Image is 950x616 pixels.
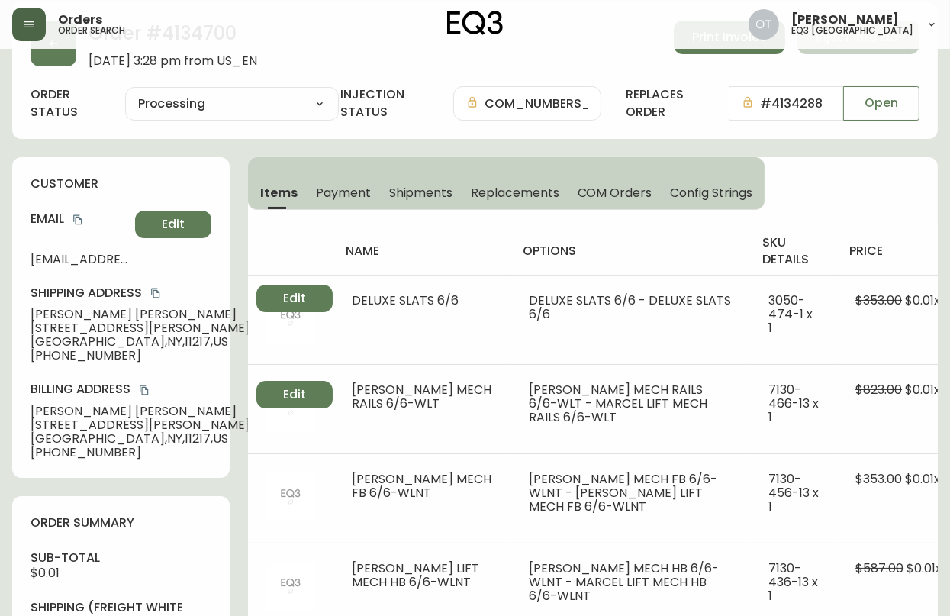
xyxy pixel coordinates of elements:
[530,383,732,424] li: [PERSON_NAME] MECH RAILS 6/6-WLT - MARCEL LIFT MECH RAILS 6/6-WLT
[148,285,163,301] button: copy
[137,382,152,398] button: copy
[58,14,102,26] span: Orders
[907,560,945,577] span: $0.01 x 1
[843,86,919,121] button: Open
[260,185,298,201] span: Items
[135,211,211,238] button: Edit
[855,381,902,398] span: $823.00
[31,564,60,582] span: $0.01
[471,185,559,201] span: Replacements
[31,253,129,266] span: [EMAIL_ADDRESS][DOMAIN_NAME]
[31,349,250,363] span: [PHONE_NUMBER]
[316,185,371,201] span: Payment
[256,381,333,408] button: Edit
[865,95,898,111] span: Open
[162,216,185,233] span: Edit
[256,285,333,312] button: Edit
[58,26,125,35] h5: order search
[352,560,479,591] span: [PERSON_NAME] LIFT MECH HB 6/6-WLNT
[523,243,738,260] h4: options
[855,470,902,488] span: $353.00
[905,292,944,309] span: $0.01 x 1
[89,54,257,68] span: [DATE] 3:28 pm from US_EN
[768,381,819,426] span: 7130-466-13 x 1
[855,560,903,577] span: $587.00
[768,560,818,605] span: 7130-436-13 x 1
[31,432,250,446] span: [GEOGRAPHIC_DATA] , NY , 11217 , US
[749,9,779,40] img: 5d4d18d254ded55077432b49c4cb2919
[70,212,85,227] button: copy
[530,472,732,514] li: [PERSON_NAME] MECH FB 6/6-WLNT - [PERSON_NAME] LIFT MECH FB 6/6-WLNT
[791,26,913,35] h5: eq3 [GEOGRAPHIC_DATA]
[905,381,944,398] span: $0.01 x 1
[31,514,211,531] h4: order summary
[266,472,315,521] img: 404Image.svg
[352,470,491,502] span: [PERSON_NAME] MECH FB 6/6-WLNT
[626,86,704,121] h4: replaces order
[389,185,453,201] span: Shipments
[31,86,101,121] label: order status
[447,11,504,35] img: logo
[283,290,306,307] span: Edit
[352,292,459,309] span: DELUXE SLATS 6/6
[352,381,491,412] span: [PERSON_NAME] MECH RAILS 6/6-WLT
[578,185,652,201] span: COM Orders
[31,550,211,566] h4: sub-total
[283,386,306,403] span: Edit
[670,185,752,201] span: Config Strings
[791,14,899,26] span: [PERSON_NAME]
[31,418,250,432] span: [STREET_ADDRESS][PERSON_NAME]
[266,294,315,343] img: 404Image.svg
[905,470,944,488] span: $0.01 x 1
[768,292,813,337] span: 3050-474-1 x 1
[31,335,250,349] span: [GEOGRAPHIC_DATA] , NY , 11217 , US
[31,308,250,321] span: [PERSON_NAME] [PERSON_NAME]
[31,381,250,398] h4: Billing Address
[762,234,826,269] h4: sku details
[346,243,498,260] h4: name
[31,321,250,335] span: [STREET_ADDRESS][PERSON_NAME]
[31,405,250,418] span: [PERSON_NAME] [PERSON_NAME]
[31,176,211,192] h4: customer
[266,562,315,611] img: 404Image.svg
[530,294,732,321] li: DELUXE SLATS 6/6 - DELUXE SLATS 6/6
[768,470,819,515] span: 7130-456-13 x 1
[31,211,129,227] h4: Email
[31,285,250,302] h4: Shipping Address
[340,86,430,121] h4: injection status
[855,292,902,309] span: $353.00
[31,446,250,460] span: [PHONE_NUMBER]
[530,562,732,603] li: [PERSON_NAME] MECH HB 6/6-WLNT - MARCEL LIFT MECH HB 6/6-WLNT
